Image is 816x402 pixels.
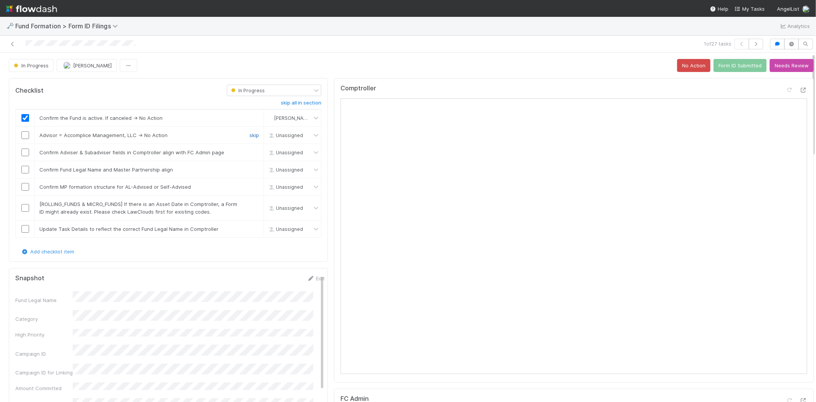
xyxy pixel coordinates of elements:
[713,59,767,72] button: Form ID Submitted
[39,226,218,232] span: Update Task Details to reflect the correct Fund Legal Name in Comptroller
[307,275,325,281] a: Edit
[267,205,303,211] span: Unassigned
[21,248,74,255] a: Add checklist item
[15,315,73,323] div: Category
[267,115,273,121] img: avatar_99e80e95-8f0d-4917-ae3c-b5dad577a2b5.png
[15,369,73,376] div: Campaign ID for Linking
[780,21,810,31] a: Analytics
[281,100,321,109] a: skip all in section
[39,149,224,155] span: Confirm Adviser & Subadviser fields in Comptroller align with FC Admin page
[777,6,799,12] span: AngelList
[15,87,44,95] h5: Checklist
[63,62,71,69] img: avatar_99e80e95-8f0d-4917-ae3c-b5dad577a2b5.png
[710,5,728,13] div: Help
[735,5,765,13] a: My Tasks
[704,40,731,47] span: 1 of 27 tasks
[267,226,303,232] span: Unassigned
[267,132,303,138] span: Unassigned
[39,184,191,190] span: Confirm MP formation structure for AL-Advised or Self-Advised
[735,6,765,12] span: My Tasks
[770,59,814,72] button: Needs Review
[15,350,73,358] div: Campaign ID
[39,115,163,121] span: Confirm the Fund is active. If canceled → No Action
[249,132,259,138] a: skip
[15,331,73,338] div: High Priority
[39,201,237,215] span: [ROLLING_FUNDS & MICRO_FUNDS] If there is an Asset Date in Comptroller, a Form ID might already e...
[39,167,173,173] span: Confirm Fund Legal Name and Master Partnership align
[15,22,122,30] span: Fund Formation > Form ID Filings
[15,384,73,392] div: Amount Committed
[677,59,710,72] button: No Action
[57,59,117,72] button: [PERSON_NAME]
[6,2,57,15] img: logo-inverted-e16ddd16eac7371096b0.svg
[281,100,321,106] h6: skip all in section
[267,150,303,155] span: Unassigned
[39,132,168,138] span: Advisor = Accomplice Management, LLC → No Action
[15,296,73,304] div: Fund Legal Name
[340,85,376,92] h5: Comptroller
[15,275,44,282] h5: Snapshot
[73,62,112,69] span: [PERSON_NAME]
[267,167,303,173] span: Unassigned
[9,59,54,72] button: In Progress
[274,115,312,121] span: [PERSON_NAME]
[802,5,810,13] img: avatar_99e80e95-8f0d-4917-ae3c-b5dad577a2b5.png
[12,62,49,69] span: In Progress
[230,88,265,93] span: In Progress
[267,184,303,190] span: Unassigned
[6,23,14,29] span: 🗝️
